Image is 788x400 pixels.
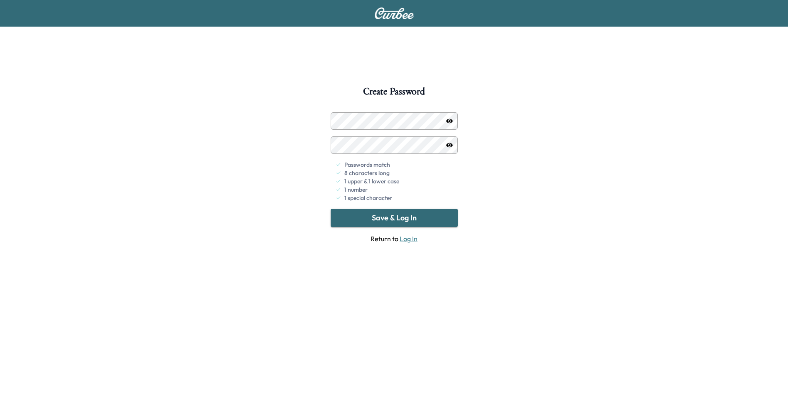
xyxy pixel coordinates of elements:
[344,177,399,185] span: 1 upper & 1 lower case
[331,234,458,244] span: Return to
[344,169,390,177] span: 8 characters long
[331,209,458,227] button: Save & Log In
[344,185,368,194] span: 1 number
[374,7,414,19] img: Curbee Logo
[400,235,417,243] a: Log In
[344,160,390,169] span: Passwords match
[344,194,392,202] span: 1 special character
[363,86,425,101] h1: Create Password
